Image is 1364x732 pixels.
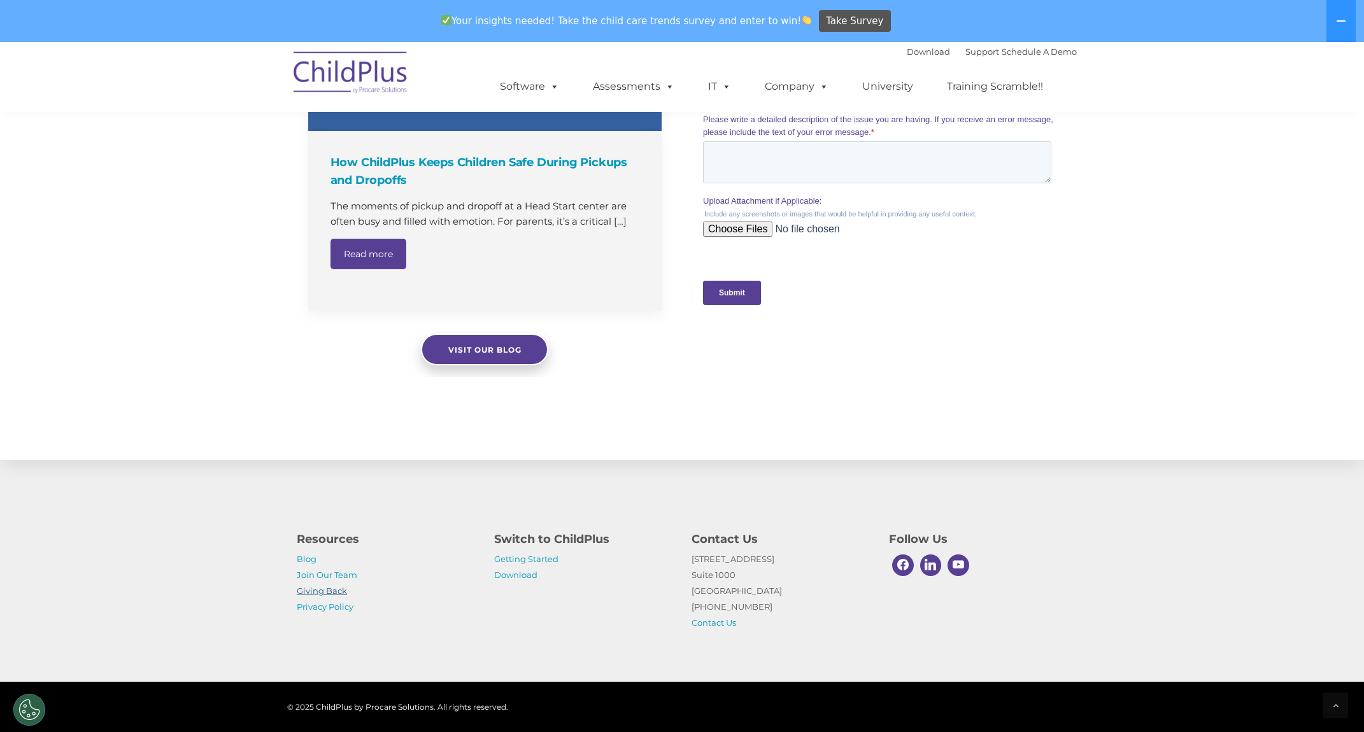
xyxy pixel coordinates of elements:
[287,43,415,106] img: ChildPlus by Procare Solutions
[441,15,451,25] img: ✅
[177,136,231,146] span: Phone number
[297,586,347,596] a: Giving Back
[421,334,548,365] a: Visit our blog
[177,84,216,94] span: Last name
[1002,46,1077,57] a: Schedule A Demo
[487,74,572,99] a: Software
[330,239,406,269] a: Read more
[330,199,643,229] p: The moments of pickup and dropoff at a Head Start center are often busy and filled with emotion. ...
[849,74,926,99] a: University
[494,554,558,564] a: Getting Started
[917,551,945,579] a: Linkedin
[297,554,316,564] a: Blog
[297,530,475,548] h4: Resources
[580,74,687,99] a: Assessments
[297,602,353,612] a: Privacy Policy
[802,15,811,25] img: 👏
[907,46,950,57] a: Download
[330,153,643,189] h4: How ChildPlus Keeps Children Safe During Pickups and Dropoffs
[436,8,817,33] span: Your insights needed! Take the child care trends survey and enter to win!
[889,551,917,579] a: Facebook
[297,570,357,580] a: Join Our Team
[692,551,870,631] p: [STREET_ADDRESS] Suite 1000 [GEOGRAPHIC_DATA] [PHONE_NUMBER]
[944,551,972,579] a: Youtube
[692,617,736,628] a: Contact Us
[287,702,508,712] span: © 2025 ChildPlus by Procare Solutions. All rights reserved.
[907,46,1077,57] font: |
[965,46,999,57] a: Support
[695,74,744,99] a: IT
[826,10,883,32] span: Take Survey
[692,530,870,548] h4: Contact Us
[819,10,891,32] a: Take Survey
[13,694,45,726] button: Cookies Settings
[494,530,672,548] h4: Switch to ChildPlus
[752,74,841,99] a: Company
[494,570,537,580] a: Download
[934,74,1056,99] a: Training Scramble!!
[448,345,522,355] span: Visit our blog
[889,530,1067,548] h4: Follow Us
